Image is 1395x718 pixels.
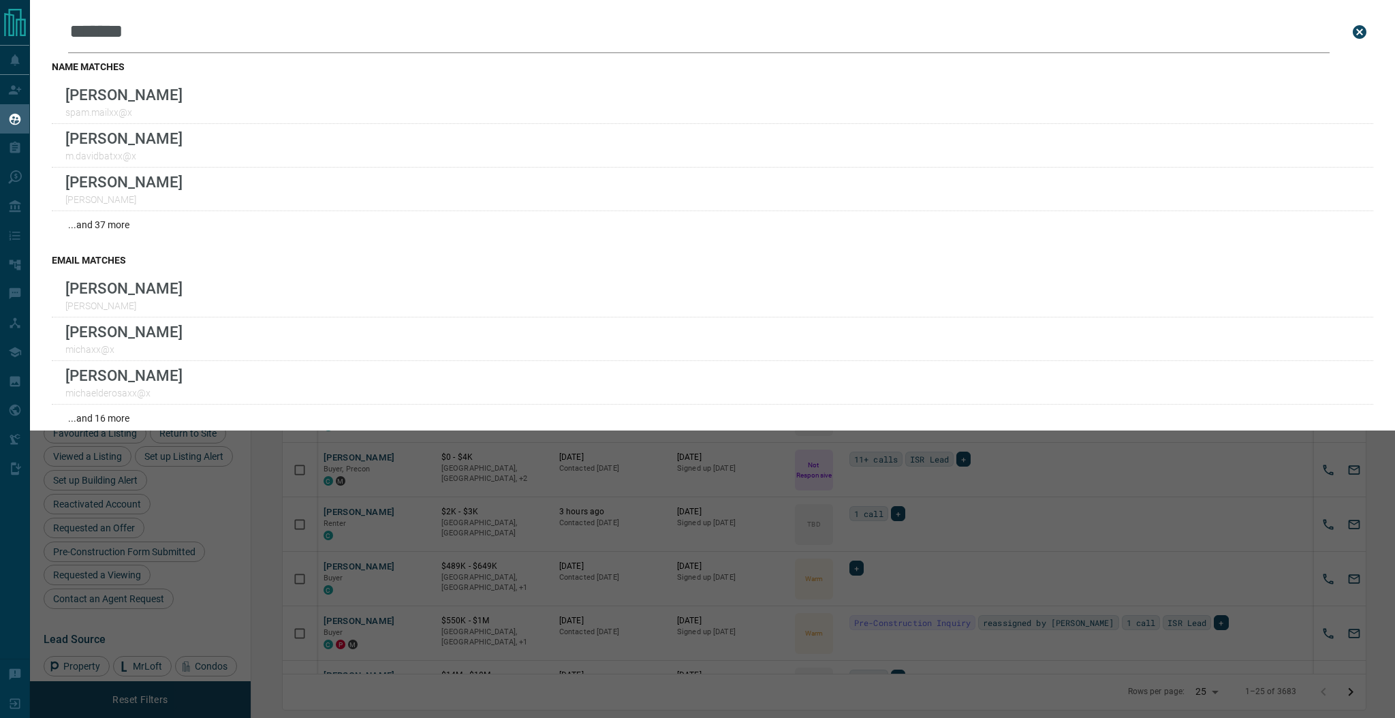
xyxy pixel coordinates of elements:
[65,300,183,311] p: [PERSON_NAME]
[65,279,183,297] p: [PERSON_NAME]
[65,129,183,147] p: [PERSON_NAME]
[65,366,183,384] p: [PERSON_NAME]
[65,151,183,161] p: m.davidbatxx@x
[52,255,1373,266] h3: email matches
[65,323,183,341] p: [PERSON_NAME]
[65,388,183,399] p: michaelderosaxx@x
[52,211,1373,238] div: ...and 37 more
[65,173,183,191] p: [PERSON_NAME]
[65,86,183,104] p: [PERSON_NAME]
[65,194,183,205] p: [PERSON_NAME]
[65,107,183,118] p: spam.mailxx@x
[1346,18,1373,46] button: close search bar
[65,344,183,355] p: michaxx@x
[52,61,1373,72] h3: name matches
[52,405,1373,432] div: ...and 16 more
